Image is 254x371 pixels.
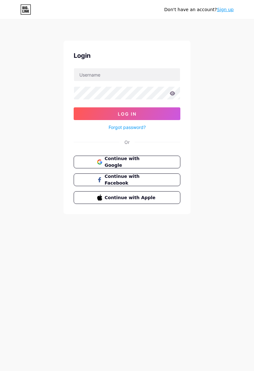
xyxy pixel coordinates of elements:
div: Login [74,51,180,60]
button: Continue with Apple [74,191,180,204]
span: Log In [118,111,137,117]
button: Continue with Google [74,156,180,168]
a: Forgot password? [109,124,146,131]
a: Sign up [217,7,234,12]
input: Username [74,68,180,81]
span: Continue with Google [105,155,157,169]
span: Continue with Apple [105,194,157,201]
div: Don't have an account? [164,6,234,13]
button: Continue with Facebook [74,173,180,186]
div: Or [124,139,130,145]
span: Continue with Facebook [105,173,157,186]
button: Log In [74,107,180,120]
